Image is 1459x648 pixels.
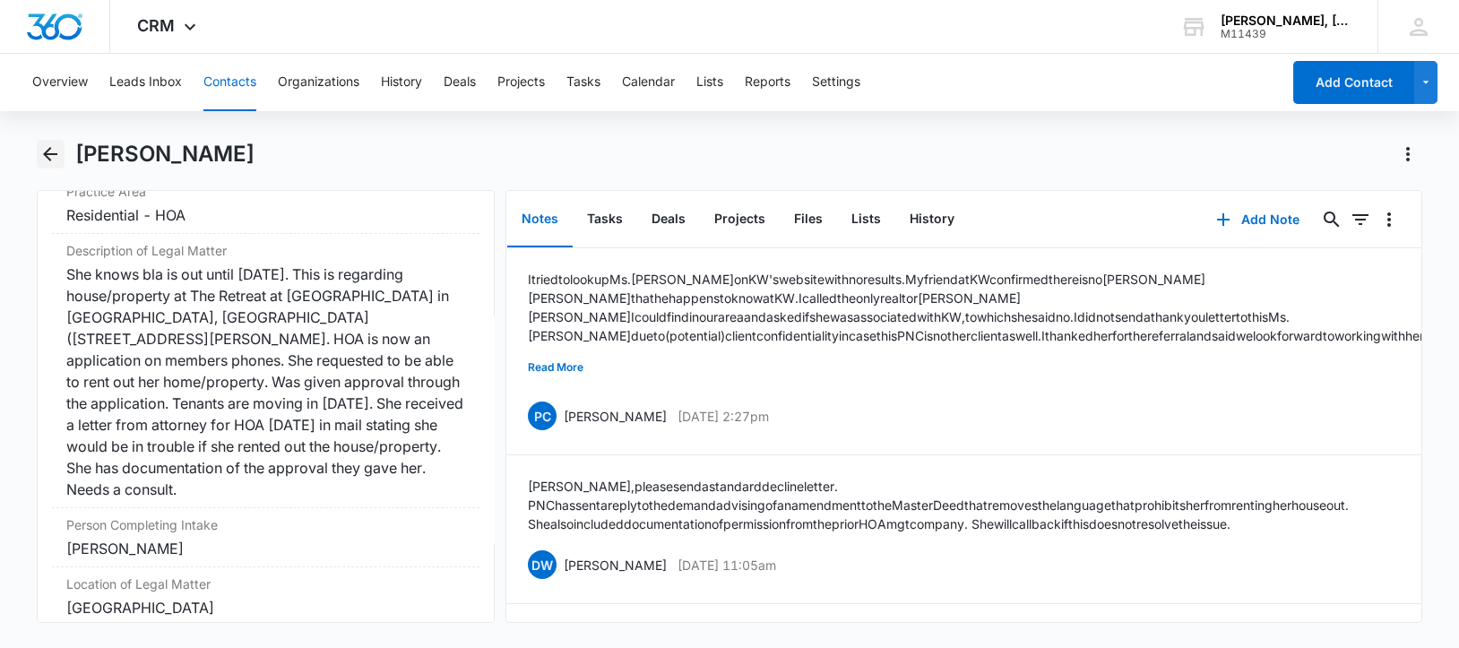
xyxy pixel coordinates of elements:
[32,54,88,111] button: Overview
[837,192,895,247] button: Lists
[573,192,637,247] button: Tasks
[66,204,466,226] div: Residential - HOA
[745,54,790,111] button: Reports
[507,192,573,247] button: Notes
[1221,28,1351,40] div: account id
[52,508,480,567] div: Person Completing Intake[PERSON_NAME]
[528,270,1428,345] p: I tried to look up Ms. [PERSON_NAME] on KW's website with no results. My friend at KW confirmed t...
[1198,198,1317,241] button: Add Note
[278,54,359,111] button: Organizations
[66,182,466,201] label: Practice Area
[780,192,837,247] button: Files
[622,54,675,111] button: Calendar
[75,141,255,168] h1: [PERSON_NAME]
[895,192,969,247] button: History
[381,54,422,111] button: History
[700,192,780,247] button: Projects
[497,54,545,111] button: Projects
[37,140,65,168] button: Back
[637,192,700,247] button: Deals
[696,54,723,111] button: Lists
[564,556,667,575] p: [PERSON_NAME]
[1346,205,1375,234] button: Filters
[566,54,600,111] button: Tasks
[528,477,1400,533] p: [PERSON_NAME], please send a standard decline letter. PNC has sent a reply to the demand advising...
[564,407,667,426] p: [PERSON_NAME]
[109,54,182,111] button: Leads Inbox
[1293,61,1414,104] button: Add Contact
[1317,205,1346,234] button: Search...
[678,556,776,575] p: [DATE] 11:05am
[66,597,466,618] div: [GEOGRAPHIC_DATA]
[444,54,476,111] button: Deals
[66,241,466,260] label: Description of Legal Matter
[528,402,557,430] span: PC
[66,575,466,593] label: Location of Legal Matter
[1394,140,1422,168] button: Actions
[678,407,769,426] p: [DATE] 2:27pm
[66,538,466,559] div: [PERSON_NAME]
[528,350,583,384] button: Read More
[137,16,175,35] span: CRM
[812,54,860,111] button: Settings
[528,550,557,579] span: DW
[1375,205,1403,234] button: Overflow Menu
[203,54,256,111] button: Contacts
[52,234,480,508] div: Description of Legal MatterShe knows bla is out until [DATE]. This is regarding house/property at...
[1221,13,1351,28] div: account name
[66,515,466,534] label: Person Completing Intake
[52,175,480,234] div: Practice AreaResidential - HOA
[66,264,466,500] div: She knows bla is out until [DATE]. This is regarding house/property at The Retreat at [GEOGRAPHIC...
[52,567,480,626] div: Location of Legal Matter[GEOGRAPHIC_DATA]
